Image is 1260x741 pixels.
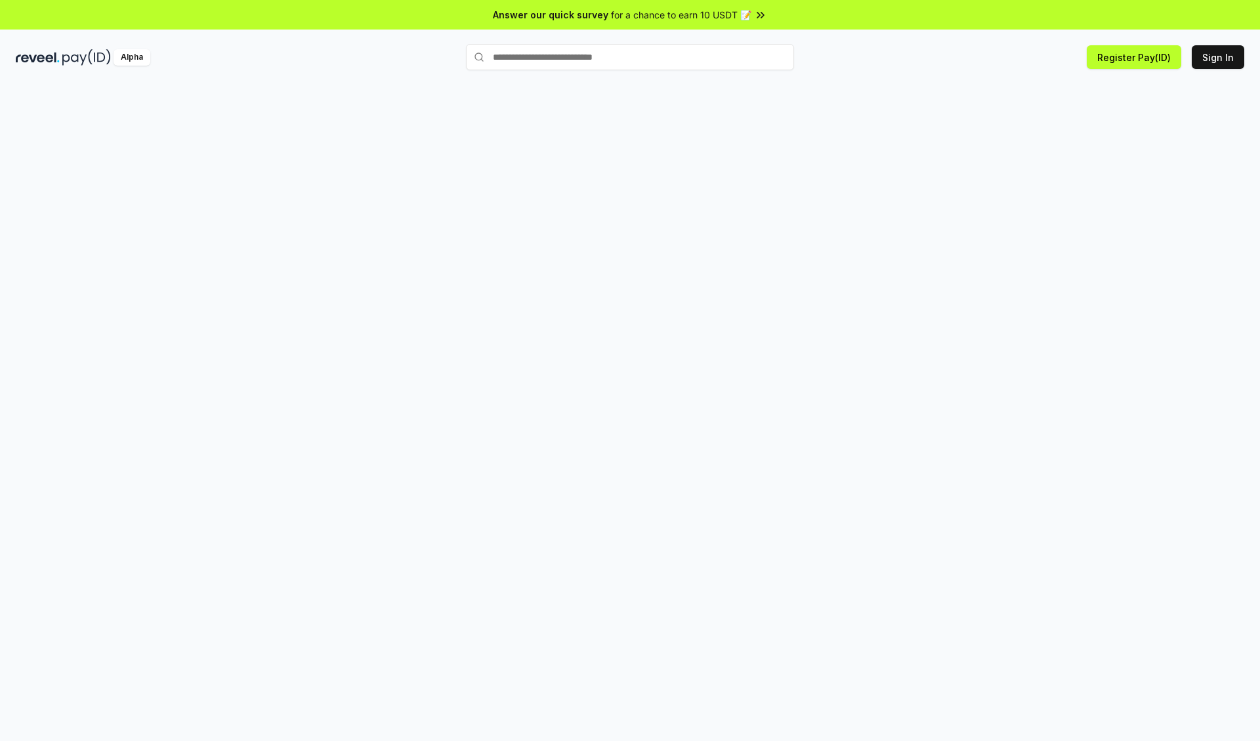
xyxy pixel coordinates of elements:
button: Sign In [1192,45,1244,69]
button: Register Pay(ID) [1087,45,1181,69]
img: reveel_dark [16,49,60,66]
span: Answer our quick survey [493,8,608,22]
span: for a chance to earn 10 USDT 📝 [611,8,751,22]
img: pay_id [62,49,111,66]
div: Alpha [114,49,150,66]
